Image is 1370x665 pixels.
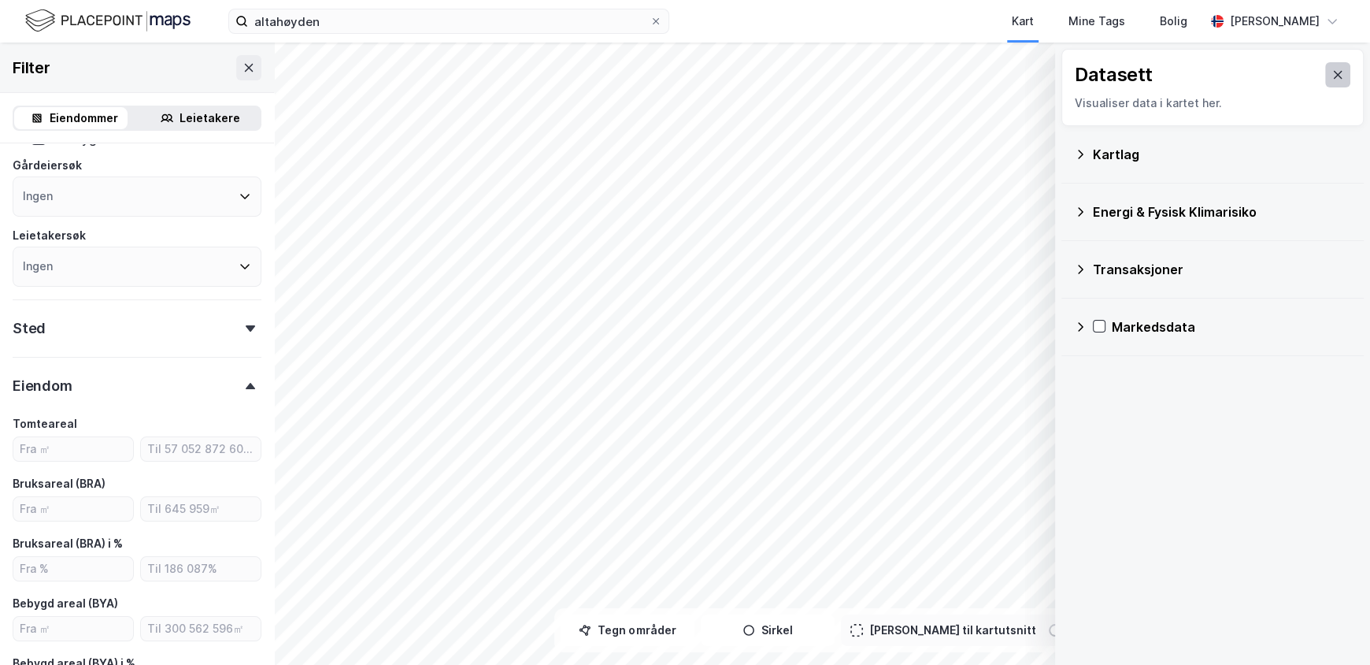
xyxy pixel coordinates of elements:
[869,621,1036,640] div: [PERSON_NAME] til kartutsnitt
[25,155,246,202] div: Om det er du lurer på så er det bare å ta kontakt her. [DEMOGRAPHIC_DATA] fornøyelse!
[276,6,305,35] div: Lukk
[13,107,302,246] div: Simen sier…
[25,214,111,224] div: Simen • 1 d siden
[701,615,835,646] button: Sirkel
[13,414,77,433] div: Tomteareal
[13,497,133,521] input: Fra ㎡
[141,437,261,461] input: Til 57 052 872 600㎡
[1230,12,1320,31] div: [PERSON_NAME]
[1112,318,1351,336] div: Markedsdata
[50,516,62,529] button: Gif-velger
[13,437,133,461] input: Fra ㎡
[25,7,191,35] img: logo.f888ab2527a4732fd821a326f86c7f29.svg
[1093,260,1351,279] div: Transaksjoner
[1093,145,1351,164] div: Kartlag
[141,557,261,581] input: Til 186 087%
[13,226,86,245] div: Leietakersøk
[561,615,694,646] button: Tegn områder
[50,109,118,128] div: Eiendommer
[76,20,196,35] p: Aktiv for over 1 u siden
[100,516,113,529] button: Start recording
[13,55,50,80] div: Filter
[180,109,240,128] div: Leietakere
[75,516,87,529] button: Last opp vedlegg
[1068,12,1125,31] div: Mine Tags
[23,257,53,276] div: Ingen
[1093,202,1351,221] div: Energi & Fysisk Klimarisiko
[24,516,37,529] button: Emoji-velger
[13,474,106,493] div: Bruksareal (BRA)
[141,497,261,521] input: Til 645 959㎡
[13,557,133,581] input: Fra %
[248,9,650,33] input: Søk på adresse, matrikkel, gårdeiere, leietakere eller personer
[1291,589,1370,665] iframe: Chat Widget
[141,617,261,641] input: Til 300 562 596㎡
[13,617,133,641] input: Fra ㎡
[13,377,72,396] div: Eiendom
[76,8,115,20] h1: Simen
[1291,589,1370,665] div: Kontrollprogram for chat
[13,594,118,613] div: Bebygd areal (BYA)
[13,483,302,510] textarea: Melding...
[13,534,123,553] div: Bruksareal (BRA) i %
[270,510,295,535] button: Send en melding…
[1160,12,1187,31] div: Bolig
[1075,62,1153,87] div: Datasett
[246,6,276,36] button: Hjem
[13,156,82,175] div: Gårdeiersøk
[13,107,258,211] div: Hei og velkommen til Newsec Maps, ViktoriaOm det er du lurer på så er det bare å ta kontakt her. ...
[23,187,53,206] div: Ingen
[1012,12,1034,31] div: Kart
[13,319,46,338] div: Sted
[25,117,246,147] div: Hei og velkommen til Newsec Maps, Viktoria
[1075,94,1350,113] div: Visualiser data i kartet her.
